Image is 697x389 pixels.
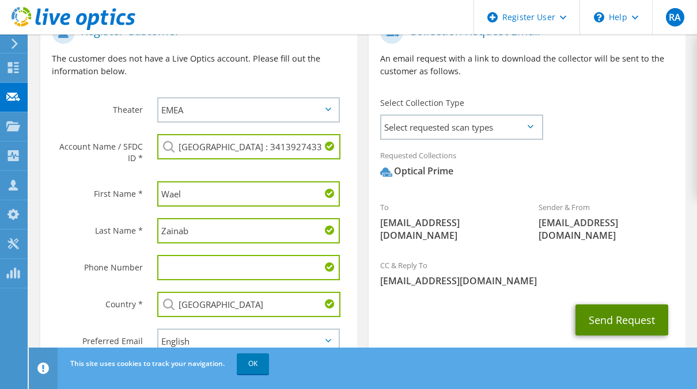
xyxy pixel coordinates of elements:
[380,274,674,287] span: [EMAIL_ADDRESS][DOMAIN_NAME]
[369,253,685,293] div: CC & Reply To
[52,52,346,78] p: The customer does not have a Live Optics account. Please fill out the information below.
[575,304,668,335] button: Send Request
[380,165,453,178] div: Optical Prime
[381,116,541,139] span: Select requested scan types
[380,97,464,109] label: Select Collection Type
[52,181,143,200] label: First Name *
[52,329,143,359] label: Preferred Email Language
[52,255,143,273] label: Phone Number
[539,216,674,242] span: [EMAIL_ADDRESS][DOMAIN_NAME]
[369,195,527,247] div: To
[52,292,143,310] label: Country *
[666,8,684,26] span: RA
[70,359,225,368] span: This site uses cookies to track your navigation.
[369,143,685,189] div: Requested Collections
[237,353,269,374] a: OK
[52,134,143,164] label: Account Name / SFDC ID *
[380,216,516,242] span: [EMAIL_ADDRESS][DOMAIN_NAME]
[594,12,604,22] svg: \n
[527,195,685,247] div: Sender & From
[52,97,143,116] label: Theater
[380,52,674,78] p: An email request with a link to download the collector will be sent to the customer as follows.
[52,218,143,237] label: Last Name *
